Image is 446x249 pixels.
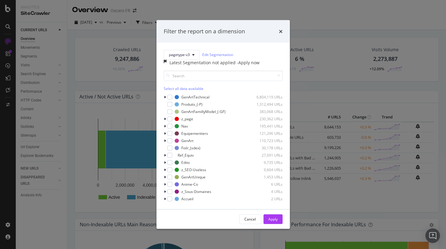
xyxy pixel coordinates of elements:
a: Edit Segmentation [202,51,233,58]
div: Filter the report on a dimension [164,28,245,35]
input: Search [164,70,283,81]
div: 230,362 URLs [253,116,283,121]
div: 383,068 URLs [253,109,283,114]
div: 195,441 URLs [253,124,283,129]
button: pagetype-v3 [164,50,200,59]
div: z_page [181,116,193,121]
div: Anime-Co [181,182,198,187]
div: Produits_(-P) [181,102,203,107]
div: Edito [181,160,190,165]
div: 6,804,119 URLs [253,95,283,100]
div: z_SEO-Useless [181,167,206,172]
div: Nav [181,124,188,129]
div: 1,312,494 URLs [253,102,283,107]
button: Apply [263,214,283,224]
div: Equipementiers [181,131,208,136]
div: Apply [268,217,278,222]
div: GenArt [181,138,193,143]
div: Ref_Equiv [178,153,194,158]
div: modal [156,20,290,229]
div: 2 URLs [253,196,283,201]
div: 27,091 URLs [253,153,283,158]
div: GenArtFamillyModel_(-GF) [181,109,226,114]
span: pagetype-v3 [169,52,190,57]
div: GenArtUnique [181,174,206,180]
div: 110,723 URLs [253,138,283,143]
div: Open Intercom Messenger [425,228,440,243]
div: 121,296 URLs [253,131,283,136]
div: Select all data available [164,86,283,91]
div: - Apply now [237,59,260,65]
button: Cancel [239,214,261,224]
div: 9,604 URLs [253,167,283,172]
div: 6 URLs [253,182,283,187]
div: 30,178 URLs [253,145,283,151]
div: GenArtTechnical [181,95,210,100]
div: 4 URLs [253,189,283,194]
div: 1,453 URLs [253,174,283,180]
div: Foilr_(sdex) [181,145,200,151]
div: times [279,28,283,35]
div: Accueil [181,196,193,201]
div: Cancel [244,217,256,222]
div: 9,735 URLs [253,160,283,165]
div: Latest Segmentation not applied [169,59,237,65]
div: z_Sous-Domaines [181,189,211,194]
